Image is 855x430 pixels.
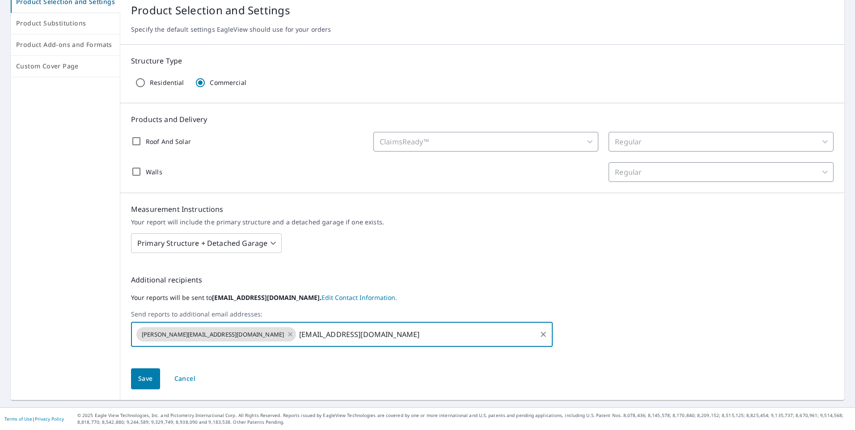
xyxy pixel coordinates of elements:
a: EditContactInfo [322,293,397,302]
b: [EMAIL_ADDRESS][DOMAIN_NAME]. [212,293,322,302]
a: Privacy Policy [35,416,64,422]
p: Measurement Instructions [131,204,834,215]
p: Structure Type [131,55,834,66]
label: Your reports will be sent to [131,292,834,303]
p: Product Selection and Settings [131,2,834,18]
button: Save [131,368,160,389]
label: Send reports to additional email addresses: [131,310,834,318]
p: Commercial [210,79,246,87]
span: Cancel [174,373,195,384]
p: Specify the default settings EagleView should use for your orders [131,25,834,34]
p: Products and Delivery [131,114,834,125]
p: Your report will include the primary structure and a detached garage if one exists. [131,218,834,226]
p: Additional recipients [131,274,834,285]
button: Cancel [167,368,203,389]
div: ClaimsReady™ [373,132,598,152]
button: Clear [537,328,550,341]
div: Regular [609,132,834,152]
div: Primary Structure + Detached Garage [131,231,282,256]
span: [PERSON_NAME][EMAIL_ADDRESS][DOMAIN_NAME] [136,330,289,339]
p: Walls [146,167,162,177]
p: © 2025 Eagle View Technologies, Inc. and Pictometry International Corp. All Rights Reserved. Repo... [77,412,851,426]
div: [PERSON_NAME][EMAIL_ADDRESS][DOMAIN_NAME] [136,327,296,341]
p: Roof And Solar [146,137,191,146]
p: Residential [150,79,184,87]
p: | [4,416,64,422]
span: Product Add-ons and Formats [16,39,114,51]
span: Product Substitutions [16,18,114,29]
a: Terms of Use [4,416,32,422]
div: Regular [609,162,834,182]
span: Custom Cover Page [16,61,114,72]
span: Save [138,373,153,384]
